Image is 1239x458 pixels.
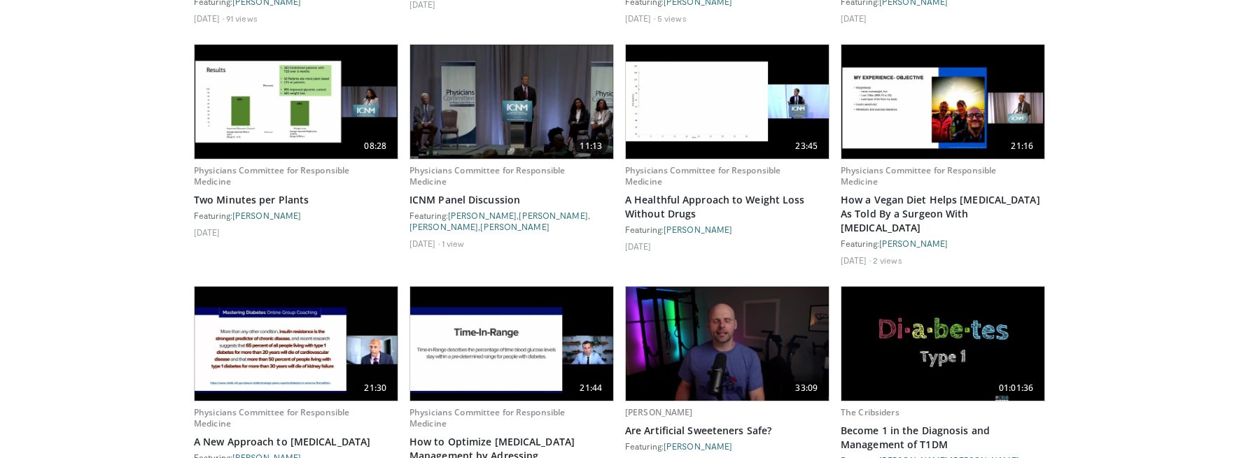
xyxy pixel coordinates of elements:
li: [DATE] [194,227,220,238]
a: [PERSON_NAME] [232,210,301,220]
div: Featuring: [194,210,398,221]
a: Are Artificial Sweeteners Safe? [625,424,829,438]
div: Featuring: [625,441,829,452]
div: Featuring: [625,224,829,235]
span: 21:44 [574,381,608,395]
li: 2 views [873,255,902,266]
a: 01:01:36 [841,287,1044,401]
a: The Cribsiders [841,406,899,418]
li: [DATE] [625,241,652,252]
span: 01:01:36 [993,381,1039,395]
a: 08:28 [195,45,398,159]
span: 11:13 [574,139,608,153]
img: 308bf670-ba28-4310-b770-a1638d6b750f.620x360_q85_upscale.jpg [410,287,613,401]
img: 7822dfc0-a037-46a5-8a71-4115aa5415ae.620x360_q85_upscale.jpg [410,45,613,159]
a: [PERSON_NAME] [519,210,587,220]
a: 33:09 [626,287,829,401]
a: Physicians Committee for Responsible Medicine [409,164,565,187]
li: 1 view [442,238,465,249]
a: A New Approach to [MEDICAL_DATA] [194,435,398,449]
div: Featuring: , , , [409,210,614,232]
a: Physicians Committee for Responsible Medicine [625,164,780,187]
img: 6e17e9c7-0e30-4de9-bc21-07b857a30202.620x360_q85_upscale.jpg [841,287,1044,401]
li: [DATE] [841,13,867,24]
a: [PERSON_NAME] [625,406,693,418]
a: 21:30 [195,287,398,401]
a: 21:16 [841,45,1044,159]
li: [DATE] [625,13,655,24]
span: 21:16 [1005,139,1039,153]
a: Become 1 in the Diagnosis and Management of T1DM [841,424,1045,452]
li: [DATE] [841,255,871,266]
span: 08:28 [358,139,392,153]
a: Physicians Committee for Responsible Medicine [194,406,349,429]
a: [PERSON_NAME] [448,210,517,220]
li: [DATE] [194,13,224,24]
a: [PERSON_NAME] [480,222,549,231]
a: [PERSON_NAME] [879,238,948,248]
li: [DATE] [409,238,440,249]
a: 11:13 [410,45,613,159]
li: 91 views [226,13,258,24]
img: b5884e04-35c3-412e-a8d3-983640a83c3d.620x360_q85_upscale.jpg [195,287,398,401]
span: 23:45 [790,139,823,153]
a: Physicians Committee for Responsible Medicine [841,164,996,187]
a: [PERSON_NAME] [409,222,478,231]
img: b4ac6f67-9729-4fb6-82ab-5f2740feb25d.620x360_q85_upscale.jpg [841,45,1044,159]
a: 21:44 [410,287,613,401]
a: A Healthful Approach to Weight Loss Without Drugs [625,193,829,221]
a: Physicians Committee for Responsible Medicine [194,164,349,187]
a: [PERSON_NAME] [664,224,732,234]
a: How a Vegan Diet Helps [MEDICAL_DATA] As Told By a Surgeon With [MEDICAL_DATA] [841,193,1045,235]
span: 21:30 [358,381,392,395]
div: Featuring: [841,238,1045,249]
img: 1c5aa8c3-1e67-4445-b508-ebccf3807cb0.620x360_q85_upscale.jpg [195,45,398,159]
img: 1d0e889c-0403-41cd-8f0f-337cd32b2c38.620x360_q85_upscale.jpg [626,287,829,401]
span: 33:09 [790,381,823,395]
a: Physicians Committee for Responsible Medicine [409,406,565,429]
img: 4debb3f8-b94d-4418-91c3-71d173607969.620x360_q85_upscale.jpg [626,45,829,159]
a: 23:45 [626,45,829,159]
a: ICNM Panel Discussion [409,193,614,207]
li: 5 views [657,13,687,24]
a: Two Minutes per Plants [194,193,398,207]
a: [PERSON_NAME] [664,441,732,451]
